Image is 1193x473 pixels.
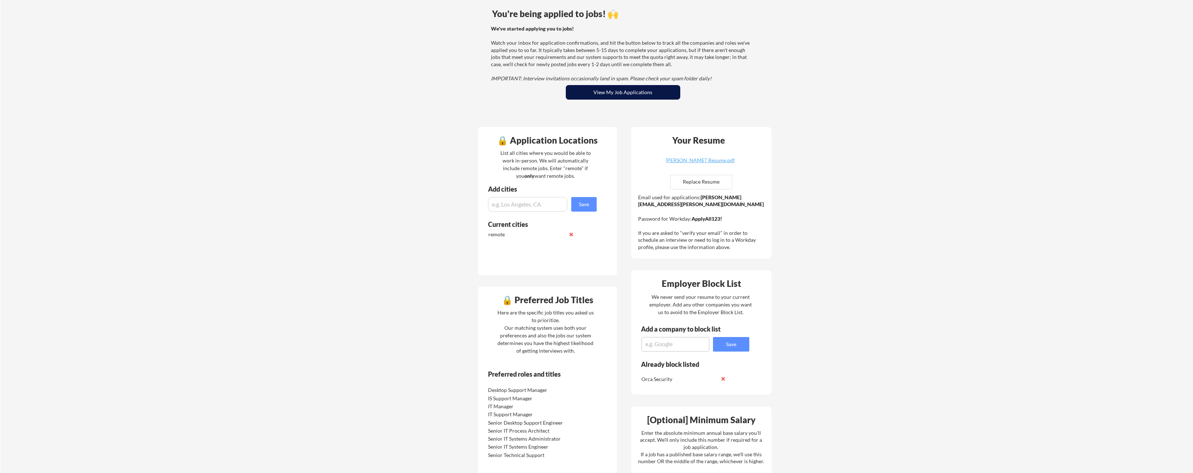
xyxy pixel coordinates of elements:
[641,361,739,368] div: Already block listed
[638,194,766,251] div: Email used for applications: Password for Workday: If you are asked to "verify your email" in ord...
[488,386,565,394] div: Desktop Support Manager
[488,435,565,442] div: Senior IT Systems Administrator
[657,158,743,169] a: [PERSON_NAME]' Resume.pdf
[491,75,712,81] em: IMPORTANT: Interview invitations occasionally land in spam. Please check your spam folder daily!
[496,149,596,180] div: List all cities where you would be able to work in-person. We will automatically include remote j...
[488,231,565,238] div: remote
[488,452,565,466] div: Senior Technical Support Engineer
[488,221,589,228] div: Current cities
[641,376,718,383] div: Orca Security
[491,25,574,32] strong: We've started applying you to jobs!
[634,416,769,424] div: [Optional] Minimum Salary
[488,371,587,377] div: Preferred roles and titles
[649,293,753,316] div: We never send your resume to your current employer. Add any other companies you want us to avoid ...
[492,9,754,18] div: You're being applied to jobs! 🙌
[488,186,598,192] div: Add cities
[524,173,535,179] strong: only
[692,216,722,222] strong: ApplyAll123!
[491,25,753,82] div: Watch your inbox for application confirmations, and hit the button below to track all the compani...
[638,194,764,208] strong: [PERSON_NAME][EMAIL_ADDRESS][PERSON_NAME][DOMAIN_NAME]
[488,419,565,426] div: Senior Desktop Support Engineer
[488,403,565,410] div: IT Manager
[488,443,565,450] div: Senior IT Systems Engineer
[571,197,597,212] button: Save
[713,337,749,352] button: Save
[488,427,565,434] div: Senior IT Process Architect
[480,136,615,145] div: 🔒 Application Locations
[566,85,680,100] button: View My Job Applications
[641,326,732,332] div: Add a company to block list
[488,197,567,212] input: e.g. Los Angeles, CA
[496,309,596,354] div: Here are the specific job titles you asked us to prioritize. Our matching system uses both your p...
[488,411,565,418] div: IT Support Manager
[634,279,769,288] div: Employer Block List
[488,395,565,402] div: IS Support Manager
[480,296,615,304] div: 🔒 Preferred Job Titles
[663,136,735,145] div: Your Resume
[657,158,743,163] div: [PERSON_NAME]' Resume.pdf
